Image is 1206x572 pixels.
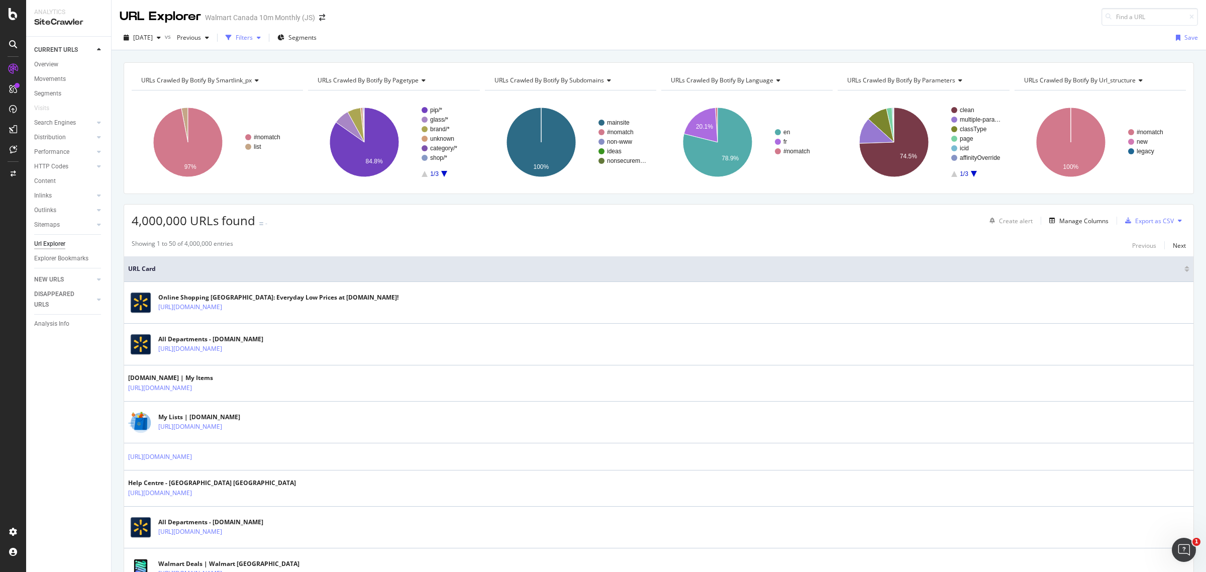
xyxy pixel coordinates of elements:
[158,344,222,354] a: [URL][DOMAIN_NAME]
[128,290,153,315] img: main image
[34,161,68,172] div: HTTP Codes
[34,205,56,216] div: Outlinks
[1172,538,1196,562] iframe: Intercom live chat
[141,76,252,84] span: URLs Crawled By Botify By smartlink_px
[128,515,153,540] img: main image
[34,289,85,310] div: DISAPPEARED URLS
[133,33,153,42] span: 2025 Oct. 3rd
[34,220,60,230] div: Sitemaps
[607,157,646,164] text: nonsecurem…
[430,135,454,142] text: unknown
[158,302,222,312] a: [URL][DOMAIN_NAME]
[34,45,94,55] a: CURRENT URLS
[960,126,987,133] text: classType
[607,138,632,145] text: non-www
[34,190,94,201] a: Inlinks
[158,518,266,527] div: All Departments - [DOMAIN_NAME]
[430,126,450,133] text: brand/*
[288,33,317,42] span: Segments
[259,222,263,225] img: Equal
[1135,217,1174,225] div: Export as CSV
[669,72,824,88] h4: URLs Crawled By Botify By language
[607,129,634,136] text: #nomatch
[34,17,103,28] div: SiteCrawler
[985,213,1033,229] button: Create alert
[34,147,94,157] a: Performance
[128,452,192,462] a: [URL][DOMAIN_NAME]
[128,373,236,383] div: [DOMAIN_NAME] | My Items
[128,488,192,498] a: [URL][DOMAIN_NAME]
[34,74,104,84] a: Movements
[960,154,1000,161] text: affinityOverride
[1137,138,1148,145] text: new
[34,103,59,114] a: Visits
[1132,241,1156,250] div: Previous
[783,138,787,145] text: fr
[34,147,69,157] div: Performance
[34,220,94,230] a: Sitemaps
[1137,148,1154,155] text: legacy
[316,72,470,88] h4: URLs Crawled By Botify By pagetype
[34,103,49,114] div: Visits
[1015,99,1186,186] svg: A chart.
[661,99,833,186] svg: A chart.
[366,158,383,165] text: 84.8%
[783,129,790,136] text: en
[158,422,222,432] a: [URL][DOMAIN_NAME]
[34,176,104,186] a: Content
[999,217,1033,225] div: Create alert
[430,116,448,123] text: glass/*
[1024,76,1136,84] span: URLs Crawled By Botify By url_structure
[132,99,303,186] svg: A chart.
[430,154,447,161] text: shop/*
[158,559,299,568] div: Walmart Deals | Walmart [GEOGRAPHIC_DATA]
[494,76,604,84] span: URLs Crawled By Botify By subdomains
[34,253,88,264] div: Explorer Bookmarks
[184,163,196,170] text: 97%
[205,13,315,23] div: Walmart Canada 10m Monthly (JS)
[430,170,439,177] text: 1/3
[222,30,265,46] button: Filters
[722,155,739,162] text: 78.9%
[1137,129,1163,136] text: #nomatch
[308,99,479,186] svg: A chart.
[696,123,713,130] text: 20.1%
[273,30,321,46] button: Segments
[158,413,266,422] div: My Lists | [DOMAIN_NAME]
[128,264,1182,273] span: URL Card
[34,190,52,201] div: Inlinks
[34,274,94,285] a: NEW URLS
[960,107,974,114] text: clean
[34,253,104,264] a: Explorer Bookmarks
[132,212,255,229] span: 4,000,000 URLs found
[1173,241,1186,250] div: Next
[158,527,222,537] a: [URL][DOMAIN_NAME]
[120,30,165,46] button: [DATE]
[1132,239,1156,251] button: Previous
[158,293,398,302] div: Online Shopping [GEOGRAPHIC_DATA]: Everyday Low Prices at [DOMAIN_NAME]!
[533,163,549,170] text: 100%
[158,335,266,344] div: All Departments - [DOMAIN_NAME]
[132,239,233,251] div: Showing 1 to 50 of 4,000,000 entries
[34,239,104,249] a: Url Explorer
[254,134,280,141] text: #nomatch
[120,8,201,25] div: URL Explorer
[34,59,58,70] div: Overview
[1045,215,1109,227] button: Manage Columns
[34,239,65,249] div: Url Explorer
[1022,72,1177,88] h4: URLs Crawled By Botify By url_structure
[1192,538,1200,546] span: 1
[492,72,647,88] h4: URLs Crawled By Botify By subdomains
[845,72,1000,88] h4: URLs Crawled By Botify By parameters
[900,153,917,160] text: 74.5%
[34,205,94,216] a: Outlinks
[485,99,656,186] svg: A chart.
[1121,213,1174,229] button: Export as CSV
[139,72,294,88] h4: URLs Crawled By Botify By smartlink_px
[173,33,201,42] span: Previous
[34,88,104,99] a: Segments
